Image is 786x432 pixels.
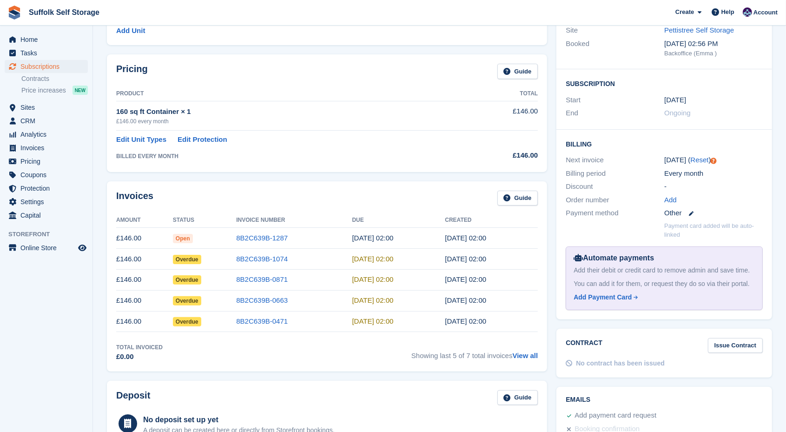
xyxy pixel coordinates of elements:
[25,5,103,20] a: Suffolk Self Storage
[143,414,335,425] div: No deposit set up yet
[460,86,538,101] th: Total
[721,7,734,17] span: Help
[664,221,763,239] p: Payment card added will be auto-linked
[664,208,763,219] div: Other
[576,359,665,368] div: No contract has been issued
[116,249,173,270] td: £146.00
[445,275,486,283] time: 2025-06-21 01:00:44 UTC
[574,253,755,264] div: Automate payments
[566,25,664,36] div: Site
[566,108,664,119] div: End
[20,195,76,208] span: Settings
[173,296,201,306] span: Overdue
[5,33,88,46] a: menu
[73,86,88,95] div: NEW
[709,157,718,165] div: Tooltip anchor
[5,241,88,254] a: menu
[574,292,751,302] a: Add Payment Card
[7,6,21,20] img: stora-icon-8386f47178a22dfd0bd8f6a31ec36ba5ce8667c1dd55bd0f319d3a0aa187defe.svg
[445,317,486,325] time: 2025-04-21 01:00:46 UTC
[20,114,76,127] span: CRM
[675,7,694,17] span: Create
[5,209,88,222] a: menu
[5,47,88,60] a: menu
[664,49,763,58] div: Backoffice (Emma )
[236,296,288,304] a: 8B2C639B-0663
[574,266,755,275] div: Add their debit or credit card to remove admin and save time.
[352,317,394,325] time: 2025-04-22 01:00:00 UTC
[708,338,763,353] a: Issue Contract
[20,47,76,60] span: Tasks
[5,195,88,208] a: menu
[566,338,602,353] h2: Contract
[566,95,664,106] div: Start
[116,343,163,352] div: Total Invoiced
[5,182,88,195] a: menu
[173,213,236,228] th: Status
[5,101,88,114] a: menu
[352,234,394,242] time: 2025-08-22 01:00:00 UTC
[116,290,173,311] td: £146.00
[5,168,88,181] a: menu
[21,85,88,95] a: Price increases NEW
[5,114,88,127] a: menu
[116,106,460,117] div: 160 sq ft Container × 1
[664,168,763,179] div: Every month
[664,155,763,166] div: [DATE] ( )
[236,255,288,263] a: 8B2C639B-1074
[566,208,664,219] div: Payment method
[664,95,686,106] time: 2025-02-21 01:00:00 UTC
[352,296,394,304] time: 2025-05-22 01:00:00 UTC
[352,255,394,263] time: 2025-07-22 01:00:00 UTC
[236,275,288,283] a: 8B2C639B-0871
[77,242,88,253] a: Preview store
[5,128,88,141] a: menu
[460,150,538,161] div: £146.00
[116,117,460,126] div: £146.00 every month
[664,181,763,192] div: -
[460,101,538,130] td: £146.00
[20,33,76,46] span: Home
[566,155,664,166] div: Next invoice
[20,168,76,181] span: Coupons
[5,141,88,154] a: menu
[178,134,227,145] a: Edit Protection
[20,60,76,73] span: Subscriptions
[566,39,664,58] div: Booked
[116,311,173,332] td: £146.00
[566,181,664,192] div: Discount
[173,275,201,285] span: Overdue
[236,213,352,228] th: Invoice Number
[20,209,76,222] span: Capital
[20,241,76,254] span: Online Store
[497,390,538,405] a: Guide
[445,213,538,228] th: Created
[497,191,538,206] a: Guide
[566,139,763,148] h2: Billing
[513,352,538,359] a: View all
[664,39,763,49] div: [DATE] 02:56 PM
[743,7,752,17] img: William Notcutt
[352,213,445,228] th: Due
[116,213,173,228] th: Amount
[20,155,76,168] span: Pricing
[20,182,76,195] span: Protection
[575,410,656,421] div: Add payment card request
[173,234,193,243] span: Open
[352,275,394,283] time: 2025-06-22 01:00:00 UTC
[566,195,664,206] div: Order number
[116,64,148,79] h2: Pricing
[574,279,755,289] div: You can add it for them, or request they do so via their portal.
[497,64,538,79] a: Guide
[664,195,677,206] a: Add
[116,269,173,290] td: £146.00
[664,26,734,34] a: Pettistree Self Storage
[116,152,460,160] div: BILLED EVERY MONTH
[445,234,486,242] time: 2025-08-21 01:00:43 UTC
[574,292,632,302] div: Add Payment Card
[116,86,460,101] th: Product
[8,230,92,239] span: Storefront
[236,234,288,242] a: 8B2C639B-1287
[20,141,76,154] span: Invoices
[236,317,288,325] a: 8B2C639B-0471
